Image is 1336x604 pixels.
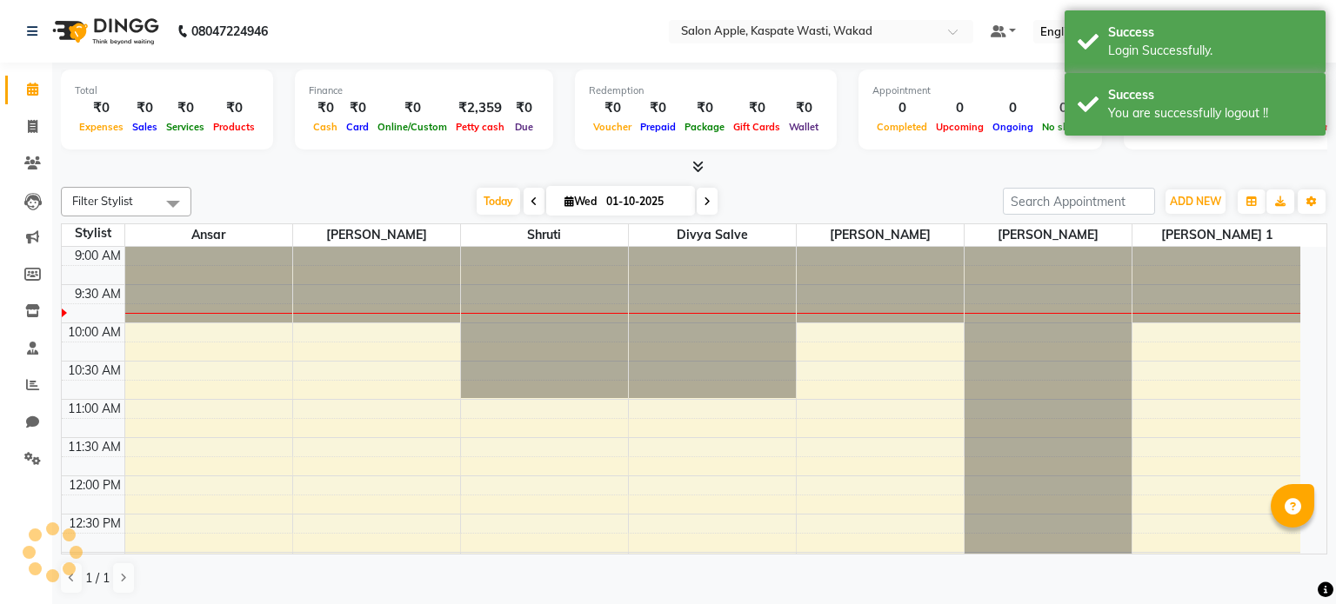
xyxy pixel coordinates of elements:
div: 1:00 PM [72,553,124,571]
span: Sales [128,121,162,133]
span: ADD NEW [1170,195,1221,208]
div: ₹0 [128,98,162,118]
div: You are successfully logout !! [1108,104,1313,123]
iframe: chat widget [1263,534,1319,587]
span: Shruti [461,224,628,246]
div: 9:00 AM [71,247,124,265]
div: Success [1108,86,1313,104]
div: 12:30 PM [65,514,124,533]
span: 1 / 1 [85,569,110,587]
span: Cash [309,121,342,133]
span: Completed [872,121,932,133]
div: 0 [1038,98,1088,118]
span: Voucher [589,121,636,133]
span: Divya salve [629,224,796,246]
span: [PERSON_NAME] [797,224,964,246]
span: Products [209,121,259,133]
span: Wallet [785,121,823,133]
div: 10:00 AM [64,323,124,342]
div: 12:00 PM [65,476,124,494]
b: 08047224946 [191,7,268,56]
button: ADD NEW [1166,189,1226,214]
div: Total [75,83,259,98]
input: Search Appointment [1003,188,1155,215]
div: ₹2,359 [451,98,509,118]
div: ₹0 [75,98,128,118]
span: Upcoming [932,121,988,133]
span: Package [680,121,729,133]
span: Expenses [75,121,128,133]
div: ₹0 [209,98,259,118]
span: Due [511,121,538,133]
div: Stylist [62,224,124,242]
div: ₹0 [373,98,451,118]
div: ₹0 [636,98,680,118]
span: Filter Stylist [72,194,133,208]
div: 11:00 AM [64,400,124,418]
span: [PERSON_NAME] [965,224,1132,246]
span: Gift Cards [729,121,785,133]
span: Petty cash [451,121,509,133]
input: 2025-10-01 [601,189,688,215]
div: ₹0 [589,98,636,118]
div: ₹0 [162,98,209,118]
img: logo [44,7,164,56]
span: Ansar [125,224,292,246]
span: [PERSON_NAME] 1 [1132,224,1300,246]
span: [PERSON_NAME] [293,224,460,246]
span: Online/Custom [373,121,451,133]
span: Wed [560,195,601,208]
div: ₹0 [309,98,342,118]
div: ₹0 [342,98,373,118]
div: Finance [309,83,539,98]
span: Services [162,121,209,133]
div: 10:30 AM [64,362,124,380]
span: No show [1038,121,1088,133]
div: 0 [872,98,932,118]
span: Prepaid [636,121,680,133]
div: 0 [932,98,988,118]
div: ₹0 [729,98,785,118]
div: 9:30 AM [71,285,124,303]
span: Ongoing [988,121,1038,133]
div: ₹0 [680,98,729,118]
div: Login Successfully. [1108,42,1313,60]
div: Success [1108,23,1313,42]
div: ₹0 [785,98,823,118]
div: Redemption [589,83,823,98]
span: Card [342,121,373,133]
div: 11:30 AM [64,438,124,456]
div: 0 [988,98,1038,118]
span: Today [477,188,520,215]
div: ₹0 [509,98,539,118]
div: Appointment [872,83,1088,98]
